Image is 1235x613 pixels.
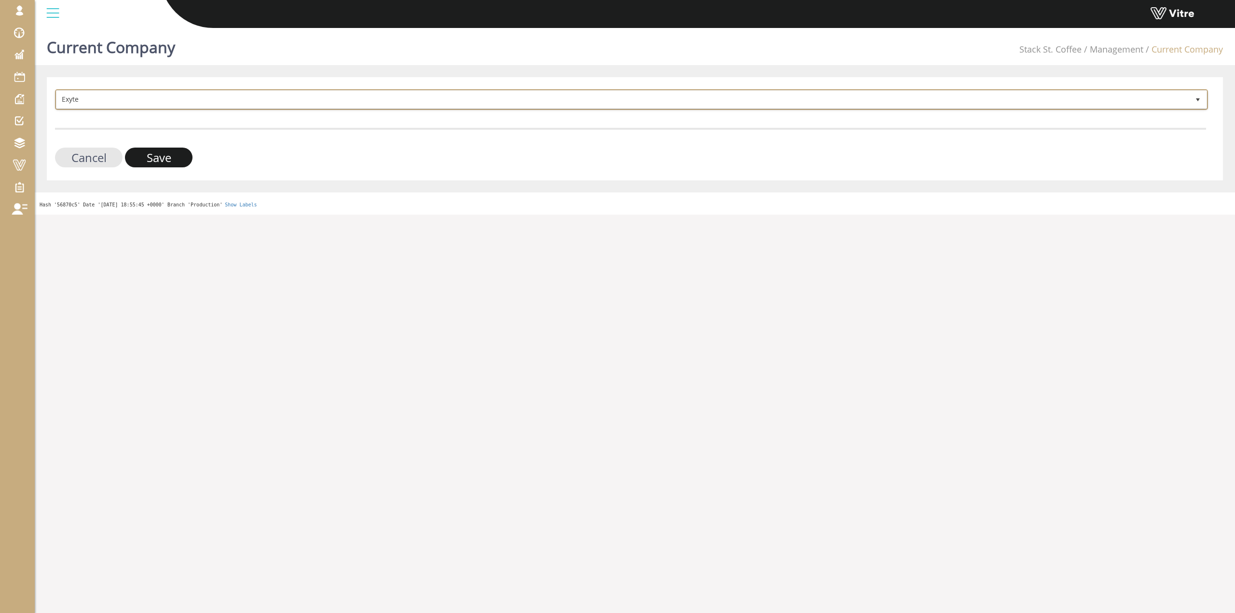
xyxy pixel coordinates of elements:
[1189,91,1207,108] span: select
[47,24,175,65] h1: Current Company
[125,148,192,167] input: Save
[1143,43,1223,56] li: Current Company
[1082,43,1143,56] li: Management
[40,202,222,207] span: Hash '56870c5' Date '[DATE] 18:55:45 +0000' Branch 'Production'
[56,91,1189,108] span: Exyte
[55,148,123,167] input: Cancel
[225,202,257,207] a: Show Labels
[1019,43,1082,55] a: Stack St. Coffee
